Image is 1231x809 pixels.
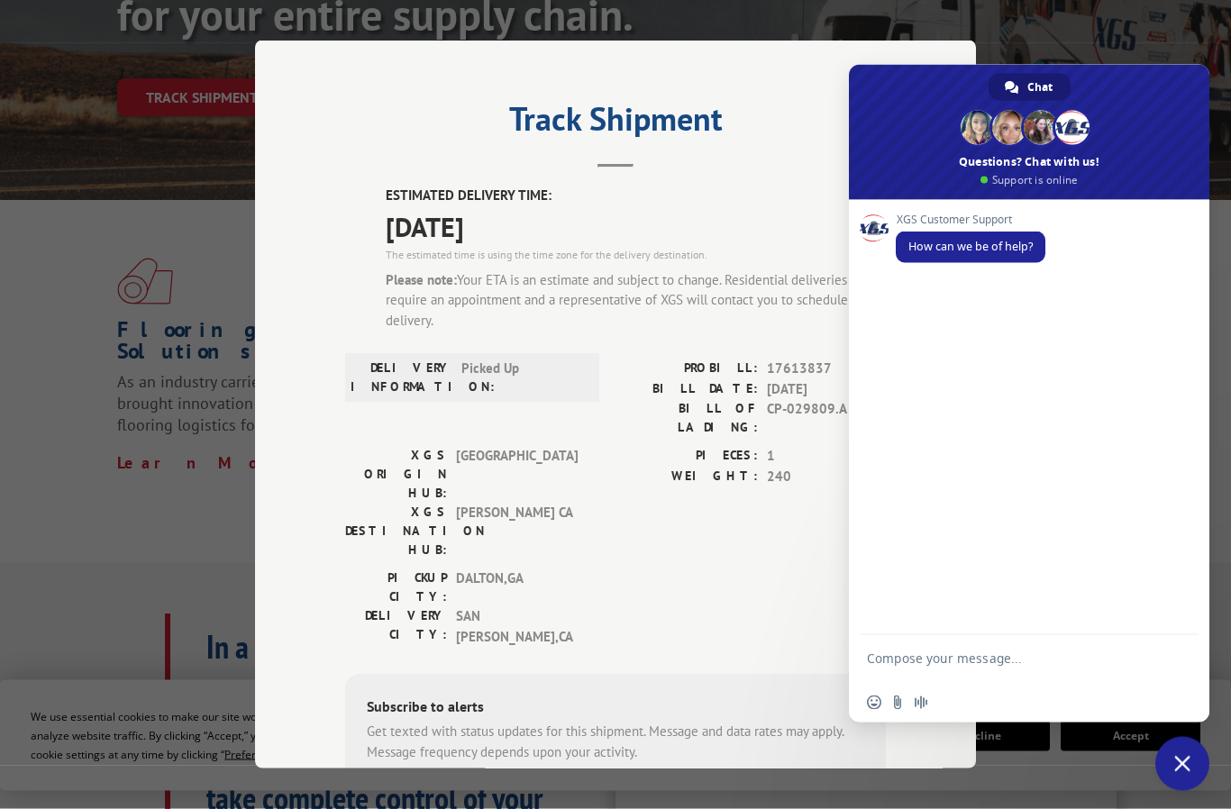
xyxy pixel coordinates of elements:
div: Chat [989,74,1071,101]
div: Close chat [1155,737,1209,791]
div: Your ETA is an estimate and subject to change. Residential deliveries require an appointment and ... [386,269,886,331]
div: The estimated time is using the time zone for the delivery destination. [386,246,886,262]
strong: Please note: [386,270,457,287]
span: CP-029809.A [767,399,886,437]
span: Picked Up [461,359,583,396]
label: ESTIMATED DELIVERY TIME: [386,186,886,206]
span: 240 [767,466,886,486]
textarea: Compose your message... [867,650,1152,683]
label: BILL OF LADING: [615,399,758,437]
span: 17613837 [767,359,886,379]
label: PICKUP CITY: [345,568,447,606]
label: DELIVERY CITY: [345,606,447,647]
span: How can we be of help? [908,239,1033,254]
span: Chat [1027,74,1053,101]
label: DELIVERY INFORMATION: [351,359,452,396]
span: [DATE] [767,378,886,399]
button: Close modal [934,63,953,111]
span: [PERSON_NAME] CA [456,503,578,559]
span: Audio message [914,695,928,710]
span: Insert an emoji [867,695,881,710]
span: DALTON , GA [456,568,578,606]
span: [GEOGRAPHIC_DATA] [456,446,578,503]
label: BILL DATE: [615,378,758,399]
label: WEIGHT: [615,466,758,486]
span: SAN [PERSON_NAME] , CA [456,606,578,647]
div: Get texted with status updates for this shipment. Message and data rates may apply. Message frequ... [367,722,864,762]
div: Subscribe to alerts [367,695,864,722]
span: XGS Customer Support [896,214,1045,226]
span: 1 [767,446,886,467]
label: XGS ORIGIN HUB: [345,446,447,503]
label: PROBILL: [615,359,758,379]
span: Send a file [890,695,905,710]
h2: Track Shipment [345,106,886,141]
label: XGS DESTINATION HUB: [345,503,447,559]
span: [DATE] [386,205,886,246]
label: PIECES: [615,446,758,467]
